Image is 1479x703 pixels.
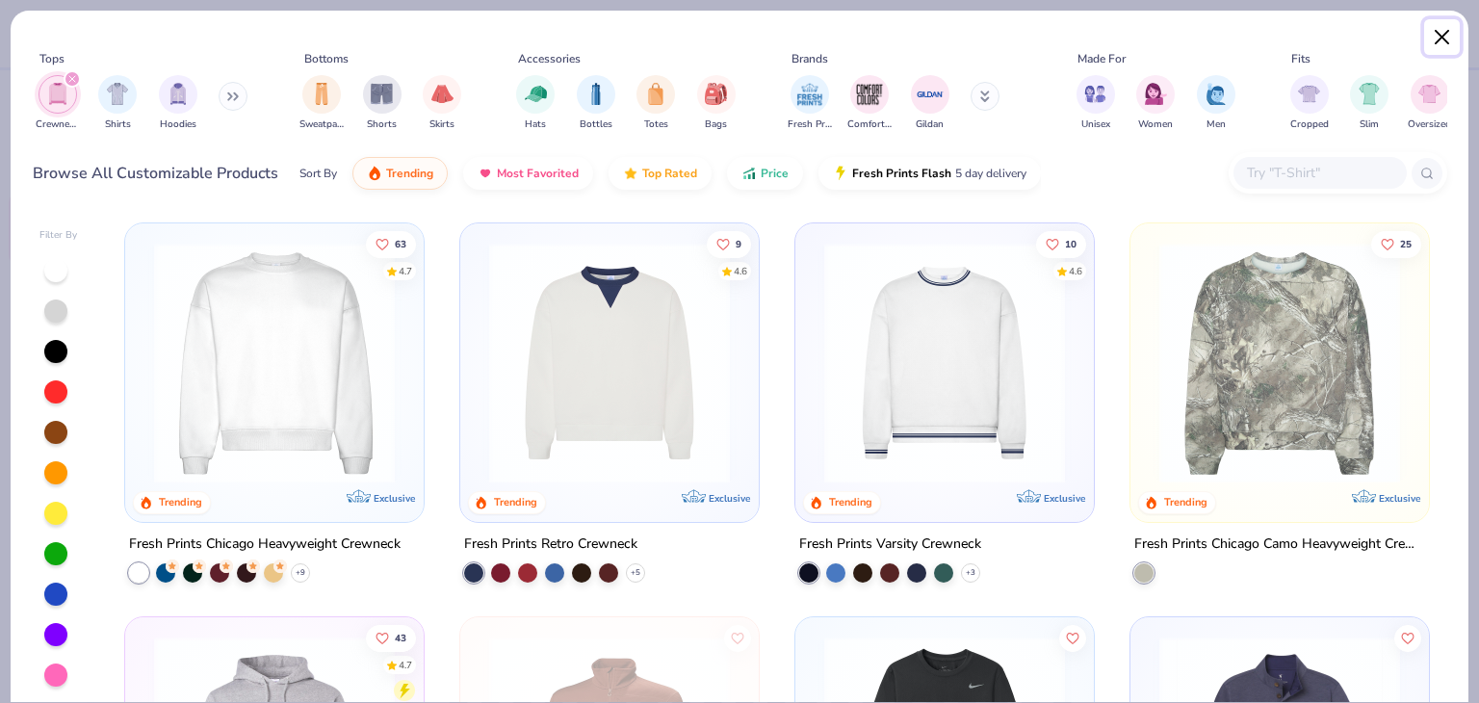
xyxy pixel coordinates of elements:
[847,117,892,132] span: Comfort Colors
[429,117,454,132] span: Skirts
[371,83,393,105] img: Shorts Image
[580,117,612,132] span: Bottles
[480,243,739,483] img: 3abb6cdb-110e-4e18-92a0-dbcd4e53f056
[697,75,736,132] div: filter for Bags
[799,533,981,557] div: Fresh Prints Varsity Crewneck
[1408,75,1451,132] div: filter for Oversized
[36,75,80,132] button: filter button
[159,75,197,132] button: filter button
[525,117,546,132] span: Hats
[367,166,382,181] img: trending.gif
[966,567,975,579] span: + 3
[788,75,832,132] div: filter for Fresh Prints
[1145,83,1167,105] img: Women Image
[724,624,751,651] button: Like
[33,162,278,185] div: Browse All Customizable Products
[168,83,189,105] img: Hoodies Image
[1290,75,1329,132] button: filter button
[98,75,137,132] button: filter button
[107,83,129,105] img: Shirts Image
[791,50,828,67] div: Brands
[1378,492,1419,505] span: Exclusive
[645,83,666,105] img: Totes Image
[1245,162,1393,184] input: Try "T-Shirt"
[1059,624,1086,651] button: Like
[478,166,493,181] img: most_fav.gif
[644,117,668,132] span: Totes
[1206,83,1227,105] img: Men Image
[623,166,638,181] img: TopRated.gif
[1350,75,1388,132] div: filter for Slim
[1136,75,1175,132] div: filter for Women
[707,230,751,257] button: Like
[736,239,741,248] span: 9
[363,75,402,132] button: filter button
[1150,243,1410,483] img: d9105e28-ed75-4fdd-addc-8b592ef863ea
[1290,117,1329,132] span: Cropped
[105,117,131,132] span: Shirts
[1044,492,1085,505] span: Exclusive
[1207,117,1226,132] span: Men
[98,75,137,132] div: filter for Shirts
[363,75,402,132] div: filter for Shorts
[697,75,736,132] button: filter button
[916,117,944,132] span: Gildan
[1197,75,1235,132] div: filter for Men
[423,75,461,132] div: filter for Skirts
[464,533,637,557] div: Fresh Prints Retro Crewneck
[1077,75,1115,132] button: filter button
[396,239,407,248] span: 63
[299,75,344,132] div: filter for Sweatpants
[367,117,397,132] span: Shorts
[1290,75,1329,132] div: filter for Cropped
[160,117,196,132] span: Hoodies
[631,567,640,579] span: + 5
[518,50,581,67] div: Accessories
[916,80,945,109] img: Gildan Image
[159,75,197,132] div: filter for Hoodies
[955,163,1026,185] span: 5 day delivery
[1360,117,1379,132] span: Slim
[299,165,337,182] div: Sort By
[911,75,949,132] div: filter for Gildan
[129,533,401,557] div: Fresh Prints Chicago Heavyweight Crewneck
[47,83,68,105] img: Crewnecks Image
[1084,83,1106,105] img: Unisex Image
[788,75,832,132] button: filter button
[36,75,80,132] div: filter for Crewnecks
[833,166,848,181] img: flash.gif
[585,83,607,105] img: Bottles Image
[400,658,413,672] div: 4.7
[525,83,547,105] img: Hats Image
[374,492,415,505] span: Exclusive
[367,230,417,257] button: Like
[727,157,803,190] button: Price
[788,117,832,132] span: Fresh Prints
[1394,624,1421,651] button: Like
[352,157,448,190] button: Trending
[39,50,65,67] div: Tops
[642,166,697,181] span: Top Rated
[299,117,344,132] span: Sweatpants
[1359,83,1380,105] img: Slim Image
[296,567,305,579] span: + 9
[705,83,726,105] img: Bags Image
[1197,75,1235,132] button: filter button
[734,264,747,278] div: 4.6
[386,166,433,181] span: Trending
[1138,117,1173,132] span: Women
[636,75,675,132] button: filter button
[1291,50,1310,67] div: Fits
[367,624,417,651] button: Like
[1077,50,1126,67] div: Made For
[423,75,461,132] button: filter button
[1298,83,1320,105] img: Cropped Image
[1065,239,1077,248] span: 10
[705,117,727,132] span: Bags
[795,80,824,109] img: Fresh Prints Image
[1408,75,1451,132] button: filter button
[1400,239,1412,248] span: 25
[39,228,78,243] div: Filter By
[497,166,579,181] span: Most Favorited
[516,75,555,132] button: filter button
